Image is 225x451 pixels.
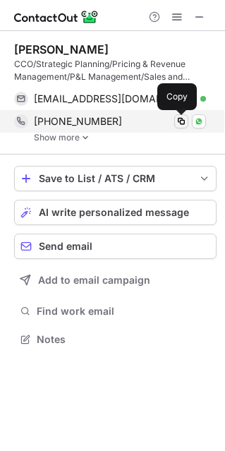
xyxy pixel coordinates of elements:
a: Show more [34,133,217,143]
span: Notes [37,333,211,346]
button: Find work email [14,301,217,321]
div: Save to List / ATS / CRM [39,173,192,184]
button: Notes [14,330,217,349]
span: [EMAIL_ADDRESS][DOMAIN_NAME] [34,92,195,105]
div: [PERSON_NAME] [14,42,109,56]
img: Whatsapp [195,117,203,126]
span: [PHONE_NUMBER] [34,115,122,128]
button: Add to email campaign [14,267,217,293]
button: AI write personalized message [14,200,217,225]
span: Find work email [37,305,211,318]
button: Send email [14,234,217,259]
span: Add to email campaign [38,275,150,286]
div: CCO/Strategic Planning/Pricing & Revenue Management/P&L Management/Sales and Marketing Management... [14,58,217,83]
button: save-profile-one-click [14,166,217,191]
img: ContactOut v5.3.10 [14,8,99,25]
span: Send email [39,241,92,252]
img: - [81,133,90,143]
span: AI write personalized message [39,207,189,218]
